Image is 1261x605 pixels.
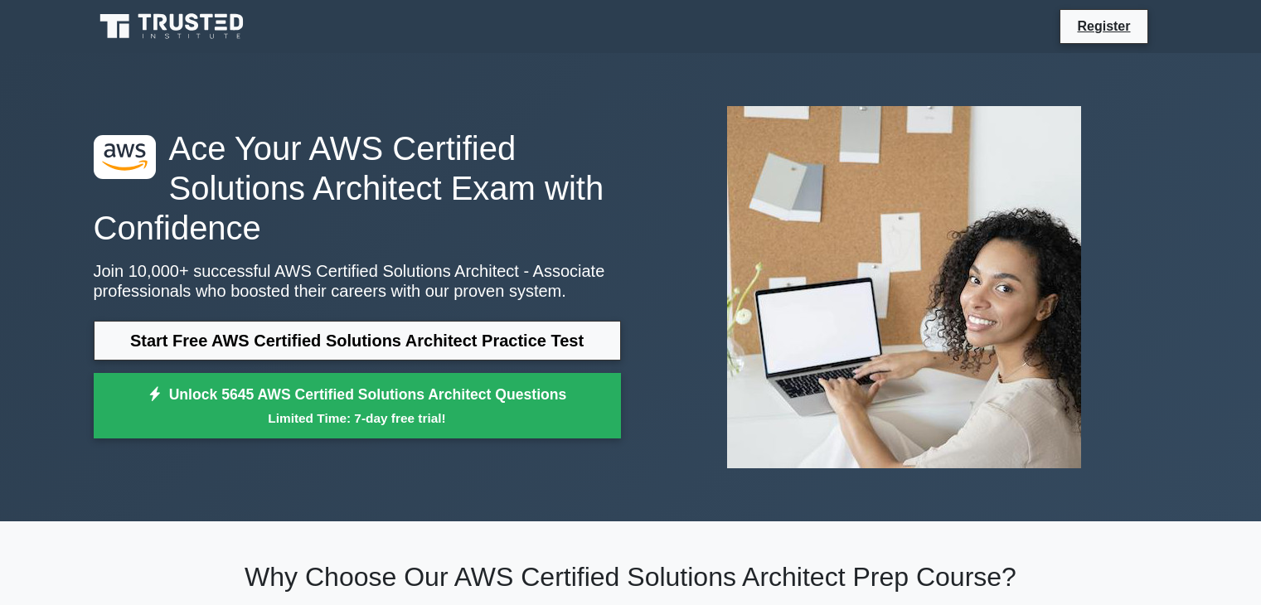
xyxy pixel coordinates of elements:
h1: Ace Your AWS Certified Solutions Architect Exam with Confidence [94,128,621,248]
a: Unlock 5645 AWS Certified Solutions Architect QuestionsLimited Time: 7-day free trial! [94,373,621,439]
small: Limited Time: 7-day free trial! [114,409,600,428]
a: Start Free AWS Certified Solutions Architect Practice Test [94,321,621,361]
h2: Why Choose Our AWS Certified Solutions Architect Prep Course? [94,561,1168,593]
a: Register [1067,16,1140,36]
p: Join 10,000+ successful AWS Certified Solutions Architect - Associate professionals who boosted t... [94,261,621,301]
